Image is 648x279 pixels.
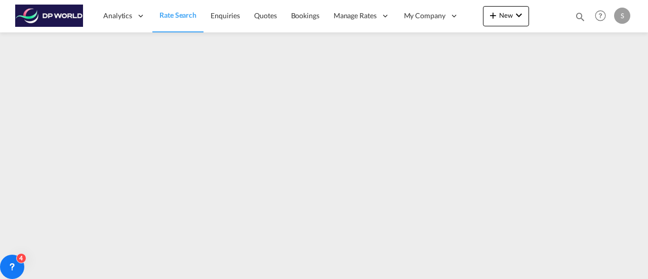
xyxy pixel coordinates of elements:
div: S [614,8,630,24]
span: Quotes [254,11,276,20]
button: icon-plus 400-fgNewicon-chevron-down [483,6,529,26]
span: Rate Search [159,11,196,19]
span: Bookings [291,11,319,20]
span: New [487,11,525,19]
span: Manage Rates [334,11,377,21]
div: icon-magnify [575,11,586,26]
span: My Company [404,11,445,21]
span: Analytics [103,11,132,21]
md-icon: icon-chevron-down [513,9,525,21]
span: Help [592,7,609,24]
div: Help [592,7,614,25]
span: Enquiries [211,11,240,20]
img: c08ca190194411f088ed0f3ba295208c.png [15,5,84,27]
md-icon: icon-magnify [575,11,586,22]
md-icon: icon-plus 400-fg [487,9,499,21]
